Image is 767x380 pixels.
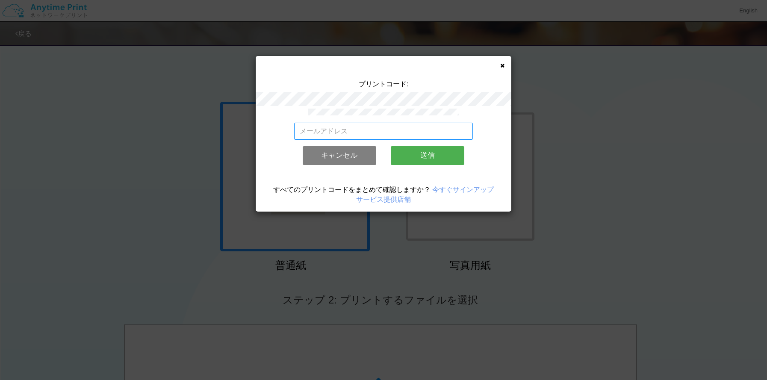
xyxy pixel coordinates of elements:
input: メールアドレス [294,123,473,140]
button: キャンセル [303,146,376,165]
button: 送信 [391,146,464,165]
a: 今すぐサインアップ [432,186,494,193]
span: すべてのプリントコードをまとめて確認しますか？ [273,186,431,193]
span: プリントコード: [359,80,408,88]
a: サービス提供店舗 [356,196,411,203]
